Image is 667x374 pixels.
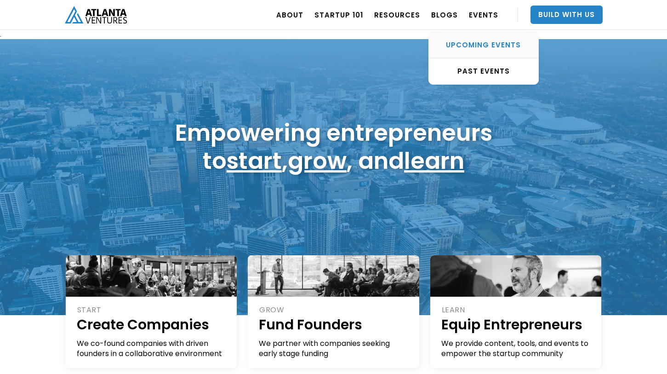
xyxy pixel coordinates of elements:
[374,2,420,28] a: RESOURCES
[288,144,347,177] a: grow
[441,339,592,359] div: We provide content, tools, and events to empower the startup community
[77,339,227,359] div: We co-found companies with driven founders in a collaborative environment
[429,40,538,50] div: UPCOMING EVENTS
[314,2,363,28] a: Startup 101
[469,2,498,28] a: EVENTS
[429,32,538,58] a: UPCOMING EVENTS
[259,339,409,359] div: We partner with companies seeking early stage funding
[429,67,538,76] div: PAST EVENTS
[404,144,464,177] a: learn
[431,2,458,28] a: BLOGS
[66,255,237,368] a: STARTCreate CompaniesWe co-found companies with driven founders in a collaborative environment
[227,144,282,177] a: start
[430,255,602,368] a: LEARNEquip EntrepreneursWe provide content, tools, and events to empower the startup community
[175,119,492,175] h1: Empowering entrepreneurs to , , and
[429,58,538,84] a: PAST EVENTS
[77,315,227,334] h1: Create Companies
[259,315,409,334] h1: Fund Founders
[441,315,592,334] h1: Equip Entrepreneurs
[259,305,409,315] div: GROW
[248,255,419,368] a: GROWFund FoundersWe partner with companies seeking early stage funding
[442,305,592,315] div: LEARN
[77,305,227,315] div: START
[530,6,603,24] a: Build With Us
[276,2,303,28] a: ABOUT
